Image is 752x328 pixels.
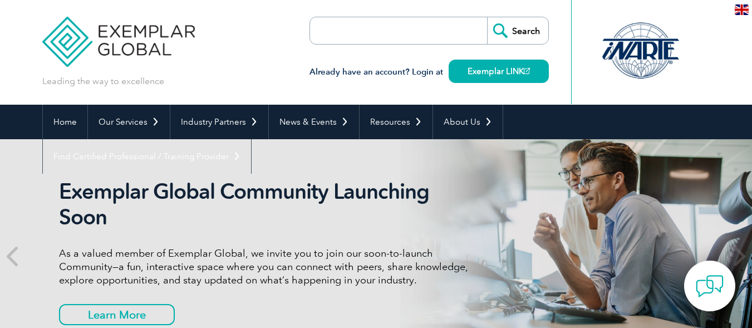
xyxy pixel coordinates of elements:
[42,75,164,87] p: Leading the way to excellence
[433,105,503,139] a: About Us
[269,105,359,139] a: News & Events
[449,60,549,83] a: Exemplar LINK
[88,105,170,139] a: Our Services
[59,247,476,287] p: As a valued member of Exemplar Global, we invite you to join our soon-to-launch Community—a fun, ...
[735,4,749,15] img: en
[309,65,549,79] h3: Already have an account? Login at
[360,105,432,139] a: Resources
[487,17,548,44] input: Search
[59,179,476,230] h2: Exemplar Global Community Launching Soon
[170,105,268,139] a: Industry Partners
[59,304,175,325] a: Learn More
[524,68,530,74] img: open_square.png
[696,272,724,300] img: contact-chat.png
[43,105,87,139] a: Home
[43,139,251,174] a: Find Certified Professional / Training Provider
